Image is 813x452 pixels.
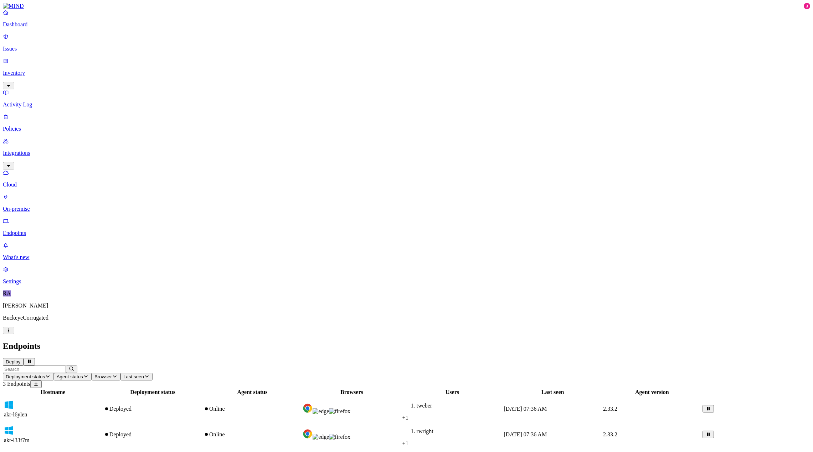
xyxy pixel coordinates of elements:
[603,406,617,412] span: 2.33.2
[204,406,302,412] div: Online
[402,440,408,446] span: + 1
[303,403,313,413] img: chrome
[109,406,132,412] span: Deployed
[504,389,602,395] div: Last seen
[3,46,810,52] p: Issues
[329,408,350,415] img: firefox
[417,428,433,434] span: rwright
[4,411,27,417] span: akr-l6ylen
[3,230,810,236] p: Endpoints
[3,303,810,309] p: [PERSON_NAME]
[123,374,144,379] span: Last seen
[3,9,810,28] a: Dashboard
[3,70,810,76] p: Inventory
[3,89,810,108] a: Activity Log
[3,138,810,168] a: Integrations
[3,381,30,387] span: 3 Endpoints
[3,3,24,9] img: MIND
[313,408,329,415] img: edge
[204,431,302,438] div: Online
[6,374,45,379] span: Deployment status
[94,374,112,379] span: Browser
[3,358,24,366] button: Deploy
[504,406,547,412] span: [DATE] 07:36 AM
[109,431,132,437] span: Deployed
[4,389,102,395] div: Hostname
[4,400,14,410] img: windows
[104,389,202,395] div: Deployment status
[3,290,11,296] span: RA
[3,366,66,373] input: Search
[3,101,810,108] p: Activity Log
[313,434,329,440] img: edge
[3,278,810,285] p: Settings
[329,434,350,440] img: firefox
[3,3,810,9] a: MIND
[3,341,810,351] h2: Endpoints
[204,389,302,395] div: Agent status
[3,218,810,236] a: Endpoints
[3,242,810,261] a: What's new
[402,389,503,395] div: Users
[3,206,810,212] p: On-premise
[3,194,810,212] a: On-premise
[3,21,810,28] p: Dashboard
[303,429,313,439] img: chrome
[3,126,810,132] p: Policies
[3,182,810,188] p: Cloud
[3,58,810,88] a: Inventory
[402,415,408,421] span: + 1
[3,254,810,261] p: What's new
[603,389,701,395] div: Agent version
[804,3,810,9] div: 3
[3,315,810,321] p: BuckeyeCorrugated
[4,426,14,436] img: windows
[603,431,617,437] span: 2.33.2
[417,403,432,409] span: tweber
[3,150,810,156] p: Integrations
[504,431,547,437] span: [DATE] 07:36 AM
[4,437,30,443] span: akr-l33f7m
[57,374,83,379] span: Agent status
[3,33,810,52] a: Issues
[3,266,810,285] a: Settings
[3,169,810,188] a: Cloud
[303,389,401,395] div: Browsers
[3,114,810,132] a: Policies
